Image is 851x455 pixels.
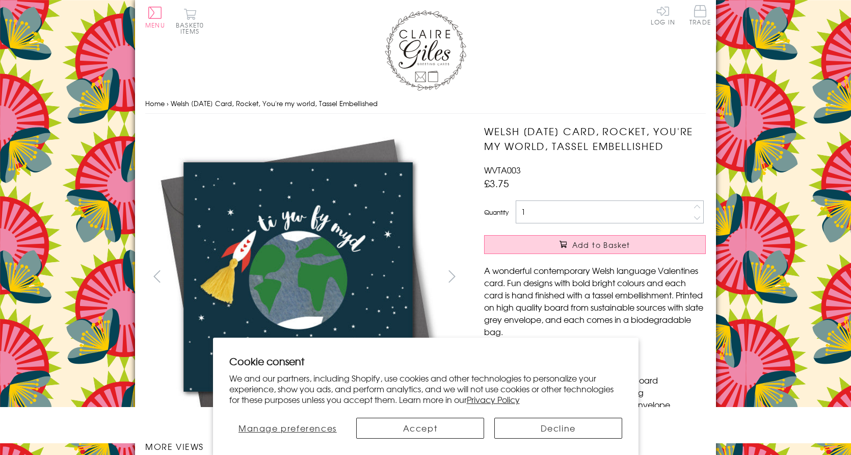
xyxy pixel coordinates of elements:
[385,10,466,91] img: Claire Giles Greetings Cards
[171,98,378,108] span: Welsh [DATE] Card, Rocket, You're my world, Tassel Embellished
[145,124,451,430] img: Welsh Valentine's Day Card, Rocket, You're my world, Tassel Embellished
[484,208,509,217] label: Quantity
[229,354,622,368] h2: Cookie consent
[145,265,168,288] button: prev
[238,422,337,434] span: Manage preferences
[484,235,706,254] button: Add to Basket
[464,124,769,430] img: Welsh Valentine's Day Card, Rocket, You're my world, Tassel Embellished
[145,20,165,30] span: Menu
[441,265,464,288] button: next
[356,418,484,439] button: Accept
[484,164,521,176] span: WVTA003
[572,240,630,250] span: Add to Basket
[145,93,706,114] nav: breadcrumbs
[145,7,165,28] button: Menu
[145,98,165,108] a: Home
[689,5,711,25] span: Trade
[229,418,347,439] button: Manage preferences
[229,373,622,405] p: We and our partners, including Shopify, use cookies and other technologies to personalize your ex...
[494,418,622,439] button: Decline
[467,393,520,406] a: Privacy Policy
[180,20,204,36] span: 0 items
[145,440,464,452] h3: More views
[484,264,706,338] p: A wonderful contemporary Welsh language Valentines card. Fun designs with bold bright colours and...
[484,176,509,190] span: £3.75
[484,124,706,154] h1: Welsh [DATE] Card, Rocket, You're my world, Tassel Embellished
[689,5,711,27] a: Trade
[176,8,204,34] button: Basket0 items
[651,5,675,25] a: Log In
[167,98,169,108] span: ›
